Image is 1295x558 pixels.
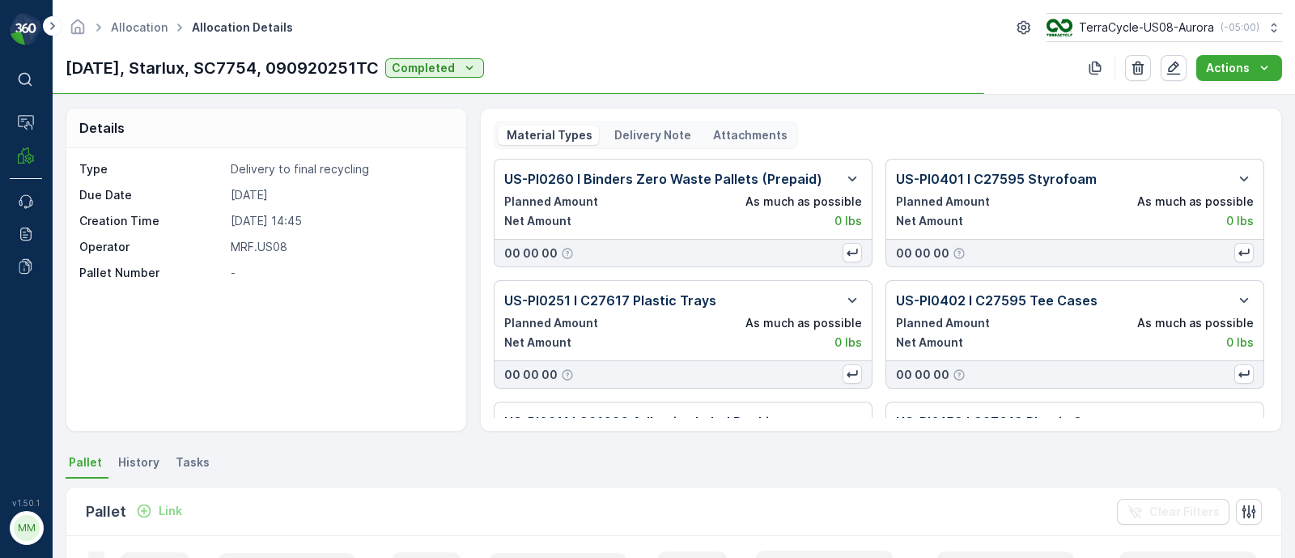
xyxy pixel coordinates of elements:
[504,291,716,310] p: US-PI0251 I C27617 Plastic Trays
[834,213,862,229] p: 0 lbs
[504,315,598,331] p: Planned Amount
[896,169,1097,189] p: US-PI0401 I C27595 Styrofoam
[118,454,159,471] span: History
[159,503,182,519] p: Link
[14,515,40,541] div: MM
[189,19,296,36] span: Allocation Details
[612,127,691,143] p: Delivery Note
[504,169,822,189] p: US-PI0260 I Binders Zero Waste Pallets (Prepaid)
[79,161,224,177] p: Type
[10,511,42,545] button: MM
[1079,19,1214,36] p: TerraCycle-US08-Aurora
[79,118,125,138] p: Details
[176,454,210,471] span: Tasks
[745,194,862,210] p: As much as possible
[896,291,1098,310] p: US-PI0402 I C27595 Tee Cases
[231,265,448,281] p: -
[504,334,571,351] p: Net Amount
[953,247,966,260] div: Help Tooltip Icon
[896,315,990,331] p: Planned Amount
[561,368,574,381] div: Help Tooltip Icon
[66,56,379,80] p: [DATE], Starlux, SC7754, 090920251TC
[504,127,592,143] p: Material Types
[834,334,862,351] p: 0 lbs
[953,368,966,381] div: Help Tooltip Icon
[1196,55,1282,81] button: Actions
[1117,499,1229,525] button: Clear Filters
[1047,13,1282,42] button: TerraCycle-US08-Aurora(-05:00)
[79,213,224,229] p: Creation Time
[896,213,963,229] p: Net Amount
[79,265,224,281] p: Pallet Number
[129,501,189,521] button: Link
[10,13,42,45] img: logo
[69,454,102,471] span: Pallet
[504,194,598,210] p: Planned Amount
[1137,315,1254,331] p: As much as possible
[231,187,448,203] p: [DATE]
[1047,19,1072,36] img: image_ci7OI47.png
[111,20,168,34] a: Allocation
[504,412,785,432] p: US-PI0311 I C31636 Adhesive Label Backing
[896,334,963,351] p: Net Amount
[1137,194,1254,210] p: As much as possible
[86,500,126,523] p: Pallet
[896,194,990,210] p: Planned Amount
[385,58,484,78] button: Completed
[1206,60,1250,76] p: Actions
[1226,334,1254,351] p: 0 lbs
[392,60,455,76] p: Completed
[504,367,558,383] p: 00 00 00
[896,367,949,383] p: 00 00 00
[504,213,571,229] p: Net Amount
[504,245,558,262] p: 00 00 00
[231,213,448,229] p: [DATE] 14:45
[711,127,788,143] p: Attachments
[69,24,87,38] a: Homepage
[896,245,949,262] p: 00 00 00
[79,239,224,255] p: Operator
[1221,21,1259,34] p: ( -05:00 )
[10,498,42,508] span: v 1.50.1
[745,315,862,331] p: As much as possible
[231,161,448,177] p: Delivery to final recycling
[896,412,1112,432] p: US-PI0159 I C27619 Plastic Scrap
[231,239,448,255] p: MRF.US08
[79,187,224,203] p: Due Date
[561,247,574,260] div: Help Tooltip Icon
[1226,213,1254,229] p: 0 lbs
[1149,504,1220,520] p: Clear Filters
